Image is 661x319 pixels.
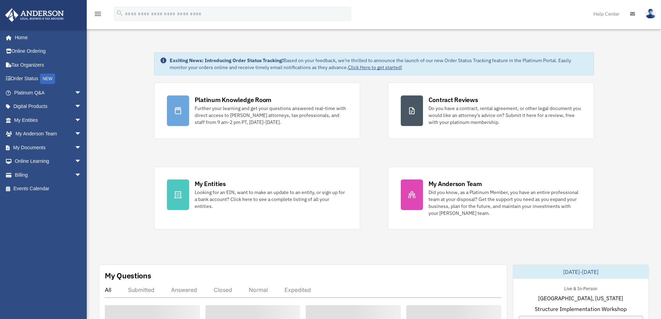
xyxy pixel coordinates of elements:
span: arrow_drop_down [75,100,88,114]
div: Closed [214,286,232,293]
a: Click Here to get started! [348,64,402,70]
div: Live & In-Person [559,284,603,292]
a: My Entitiesarrow_drop_down [5,113,92,127]
span: arrow_drop_down [75,154,88,169]
span: arrow_drop_down [75,86,88,100]
a: Events Calendar [5,182,92,196]
div: All [105,286,111,293]
a: My Anderson Teamarrow_drop_down [5,127,92,141]
span: arrow_drop_down [75,141,88,155]
div: Answered [171,286,197,293]
span: arrow_drop_down [75,127,88,141]
a: My Entities Looking for an EIN, want to make an update to an entity, or sign up for a bank accoun... [154,167,360,229]
img: Anderson Advisors Platinum Portal [3,8,66,22]
div: Normal [249,286,268,293]
div: Did you know, as a Platinum Member, you have an entire professional team at your disposal? Get th... [429,189,581,217]
span: arrow_drop_down [75,113,88,127]
a: Order StatusNEW [5,72,92,86]
span: arrow_drop_down [75,168,88,182]
div: Looking for an EIN, want to make an update to an entity, or sign up for a bank account? Click her... [195,189,347,210]
div: My Questions [105,270,151,281]
a: Platinum Knowledge Room Further your learning and get your questions answered real-time with dire... [154,83,360,139]
a: Online Learningarrow_drop_down [5,154,92,168]
div: Contract Reviews [429,95,478,104]
div: Based on your feedback, we're thrilled to announce the launch of our new Order Status Tracking fe... [170,57,588,71]
div: NEW [40,74,55,84]
a: My Documentsarrow_drop_down [5,141,92,154]
div: Platinum Knowledge Room [195,95,272,104]
img: User Pic [645,9,656,19]
div: Submitted [128,286,154,293]
div: My Anderson Team [429,179,482,188]
span: [GEOGRAPHIC_DATA], [US_STATE] [538,294,623,302]
a: Online Ordering [5,44,92,58]
i: menu [94,10,102,18]
a: My Anderson Team Did you know, as a Platinum Member, you have an entire professional team at your... [388,167,594,229]
a: menu [94,12,102,18]
a: Digital Productsarrow_drop_down [5,100,92,114]
a: Tax Organizers [5,58,92,72]
div: My Entities [195,179,226,188]
a: Home [5,31,88,44]
i: search [116,9,124,17]
a: Contract Reviews Do you have a contract, rental agreement, or other legal document you would like... [388,83,594,139]
a: Billingarrow_drop_down [5,168,92,182]
strong: Exciting News: Introducing Order Status Tracking! [170,57,283,64]
a: Platinum Q&Aarrow_drop_down [5,86,92,100]
span: Structure Implementation Workshop [535,305,627,313]
div: Do you have a contract, rental agreement, or other legal document you would like an attorney's ad... [429,105,581,126]
div: Further your learning and get your questions answered real-time with direct access to [PERSON_NAM... [195,105,347,126]
div: [DATE]-[DATE] [513,265,649,279]
div: Expedited [285,286,311,293]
